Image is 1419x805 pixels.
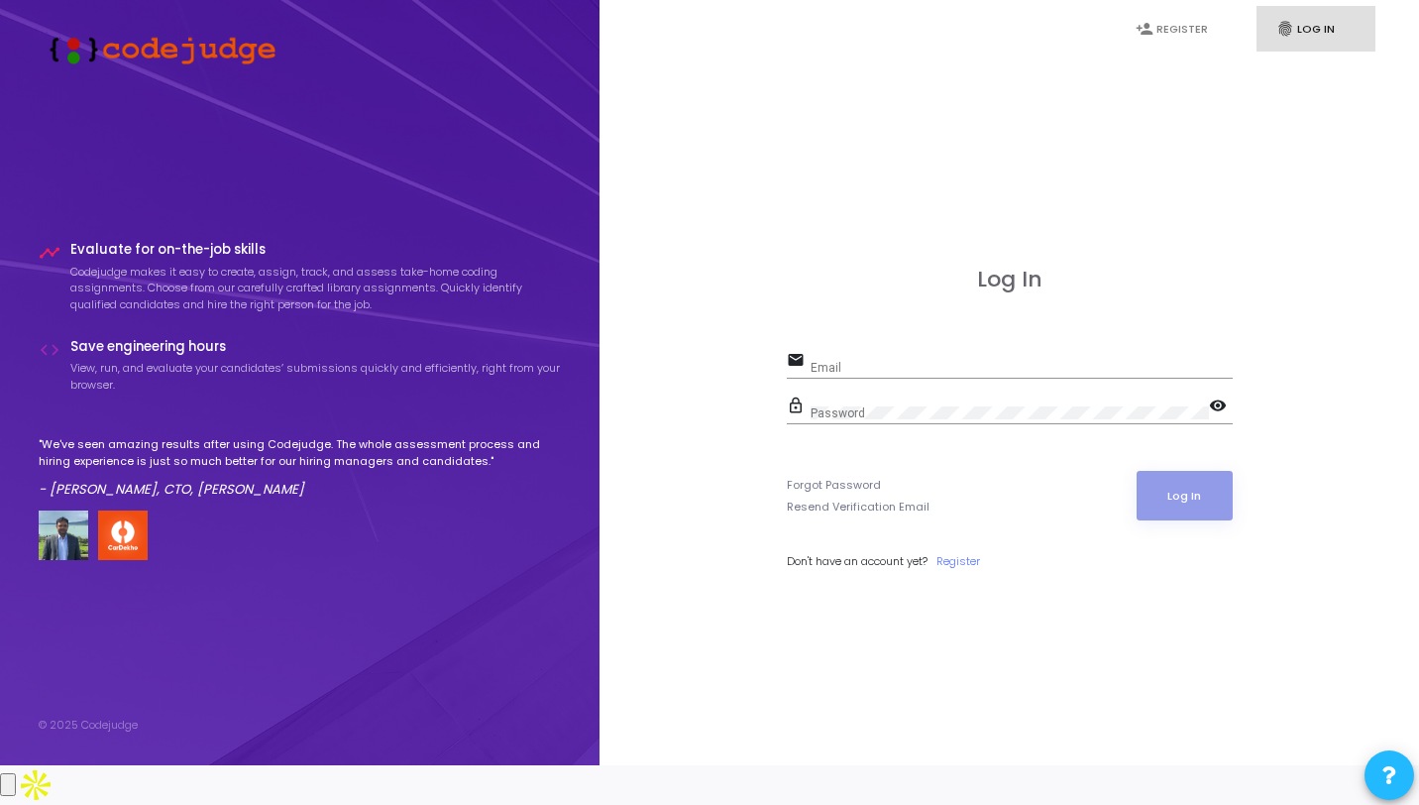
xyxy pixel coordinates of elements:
a: fingerprintLog In [1256,6,1375,53]
div: © 2025 Codejudge [39,717,138,734]
a: person_addRegister [1116,6,1235,53]
p: View, run, and evaluate your candidates’ submissions quickly and efficiently, right from your bro... [70,360,562,393]
p: Codejudge makes it easy to create, assign, track, and assess take-home coding assignments. Choose... [70,264,562,313]
em: - [PERSON_NAME], CTO, [PERSON_NAME] [39,480,304,499]
a: Register [936,553,980,570]
mat-icon: visibility [1209,396,1233,419]
mat-icon: email [787,350,811,374]
span: Don't have an account yet? [787,553,928,569]
a: Forgot Password [787,477,881,494]
img: user image [39,511,88,560]
i: fingerprint [1276,20,1294,38]
img: company-logo [98,511,148,560]
p: "We've seen amazing results after using Codejudge. The whole assessment process and hiring experi... [39,436,562,469]
h3: Log In [787,267,1233,292]
h4: Save engineering hours [70,339,562,355]
input: Email [811,361,1233,375]
mat-icon: lock_outline [787,396,811,419]
i: timeline [39,242,60,264]
i: code [39,339,60,361]
img: Apollo [16,765,55,805]
button: Log In [1137,471,1233,520]
a: Resend Verification Email [787,499,929,516]
h4: Evaluate for on-the-job skills [70,242,562,258]
i: person_add [1136,20,1153,38]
